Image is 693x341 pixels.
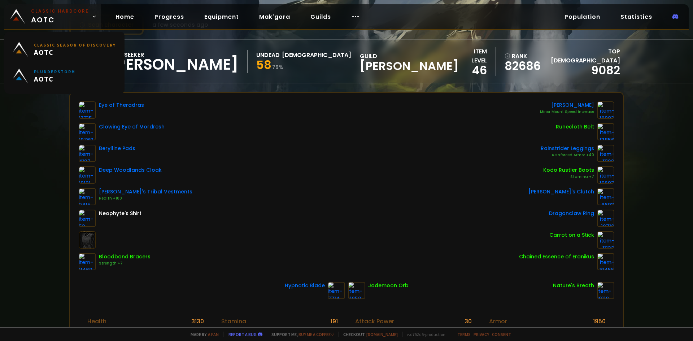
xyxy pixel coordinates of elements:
div: rank [505,52,539,61]
div: 4 % [463,326,472,335]
a: Classic Season of DiscoveryAOTC [9,36,120,63]
div: Soulseeker [109,50,239,59]
a: Equipment [199,9,245,24]
small: Plunderstorm [34,69,75,74]
div: Melee critic [355,326,389,335]
div: [PERSON_NAME] [109,59,239,70]
div: Minor Mount Speed Increase [540,109,594,115]
div: item level [459,47,487,65]
div: Dodge [489,326,509,335]
img: item-17715 [79,101,96,119]
div: [PERSON_NAME]'s Tribal Vestments [99,188,192,196]
div: Mana [87,326,104,335]
img: item-15697 [597,166,614,184]
div: 191 [331,317,338,326]
img: item-4197 [79,145,96,162]
a: Terms [457,332,471,337]
img: item-53 [79,210,96,227]
div: Undead [256,51,280,60]
img: item-19121 [79,166,96,184]
small: Classic Season of Discovery [34,42,116,48]
div: guild [360,52,459,71]
div: Stamina +7 [543,174,594,180]
div: Jademoon Orb [368,282,409,289]
div: Reinforced Armor +40 [541,152,594,158]
div: Rainstrider Leggings [541,145,594,152]
a: Privacy [474,332,489,337]
span: 58 [256,57,271,73]
div: Health [87,317,106,326]
a: Report a bug [228,332,257,337]
div: Chained Essence of Eranikus [519,253,594,261]
img: item-10455 [597,253,614,270]
img: item-13856 [597,123,614,140]
div: 1950 [593,317,606,326]
a: Home [110,9,140,24]
span: v. d752d5 - production [402,332,445,337]
img: item-10769 [79,123,96,140]
div: 46 [459,65,487,76]
div: Glowing Eye of Mordresh [99,123,165,131]
img: item-6693 [597,188,614,205]
span: AOTC [31,8,89,25]
img: item-11122 [597,231,614,249]
img: item-11469 [79,253,96,270]
div: 4363 [189,326,204,335]
div: Bloodband Bracers [99,253,151,261]
a: Buy me a coffee [298,332,334,337]
span: [DEMOGRAPHIC_DATA] [551,56,620,65]
div: Kodo Rustler Boots [543,166,594,174]
a: Statistics [615,9,658,24]
div: Strength +7 [99,261,151,266]
span: AOTC [34,74,75,83]
span: AOTC [34,48,116,57]
a: Guilds [305,9,337,24]
a: a fan [208,332,219,337]
span: Checkout [339,332,398,337]
a: Mak'gora [253,9,296,24]
div: 3130 [191,317,204,326]
div: Nature's Breath [553,282,594,289]
div: 5 % [597,326,606,335]
div: Dragonclaw Ring [549,210,594,217]
div: Berylline Pads [99,145,135,152]
img: item-11123 [597,145,614,162]
img: item-9415 [79,188,96,205]
a: 9082 [591,62,620,78]
a: Progress [149,9,190,24]
a: PlunderstormAOTC [9,63,120,89]
img: item-18083 [597,101,614,119]
div: 30 [465,317,472,326]
div: Health +100 [99,196,192,201]
div: Attack Power [355,317,394,326]
div: Runecloth Belt [556,123,594,131]
img: item-10710 [597,210,614,227]
div: 220 [327,326,338,335]
img: item-19118 [597,282,614,299]
small: 79 % [272,64,283,71]
div: Hypnotic Blade [285,282,325,289]
div: [PERSON_NAME] [540,101,594,109]
div: [PERSON_NAME]'s Clutch [528,188,594,196]
a: [DOMAIN_NAME] [366,332,398,337]
a: 82686 [505,61,539,71]
img: item-7714 [328,282,345,299]
div: Neophyte's Shirt [99,210,141,217]
div: Intellect [221,326,245,335]
div: Deep Woodlands Cloak [99,166,162,174]
small: Classic Hardcore [31,8,89,14]
div: Stamina [221,317,246,326]
div: Eye of Theradras [99,101,144,109]
a: Consent [492,332,511,337]
img: item-11859 [348,282,365,299]
a: Population [559,9,606,24]
div: [DEMOGRAPHIC_DATA] [282,51,351,60]
span: Support me, [267,332,334,337]
div: Carrot on a Stick [549,231,594,239]
span: Made by [186,332,219,337]
span: [PERSON_NAME] [360,61,459,71]
div: Armor [489,317,507,326]
a: Classic HardcoreAOTC [4,4,101,29]
div: Top [542,47,620,65]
